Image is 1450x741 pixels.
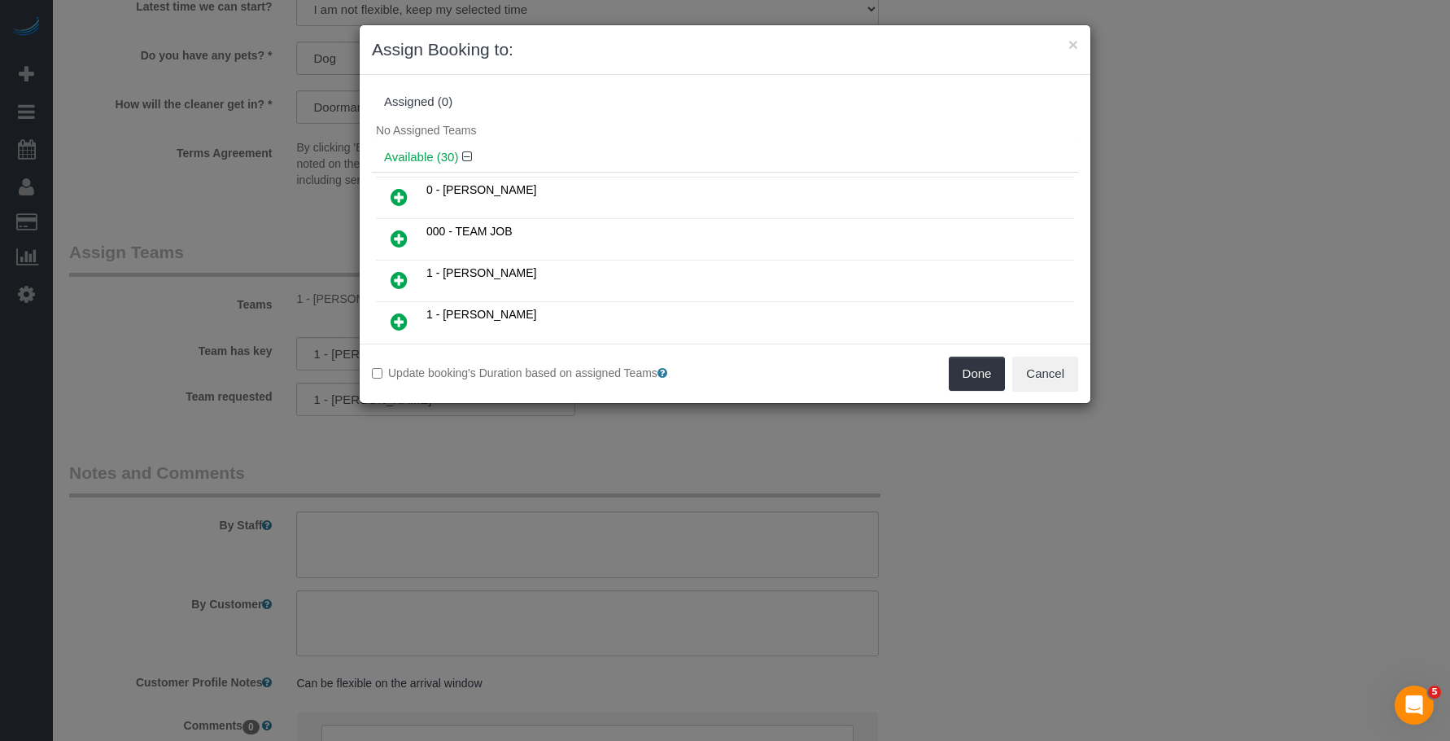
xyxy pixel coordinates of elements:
h4: Available (30) [384,151,1066,164]
span: 1 - [PERSON_NAME] [426,308,536,321]
span: 1 - [PERSON_NAME] [426,266,536,279]
span: 000 - TEAM JOB [426,225,513,238]
button: × [1068,36,1078,53]
h3: Assign Booking to: [372,37,1078,62]
div: Assigned (0) [384,95,1066,109]
label: Update booking's Duration based on assigned Teams [372,365,713,381]
span: No Assigned Teams [376,124,476,137]
button: Cancel [1012,357,1078,391]
input: Update booking's Duration based on assigned Teams [372,368,382,379]
span: 0 - [PERSON_NAME] [426,183,536,196]
span: 5 [1428,686,1441,699]
iframe: Intercom live chat [1395,686,1434,725]
button: Done [949,357,1006,391]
